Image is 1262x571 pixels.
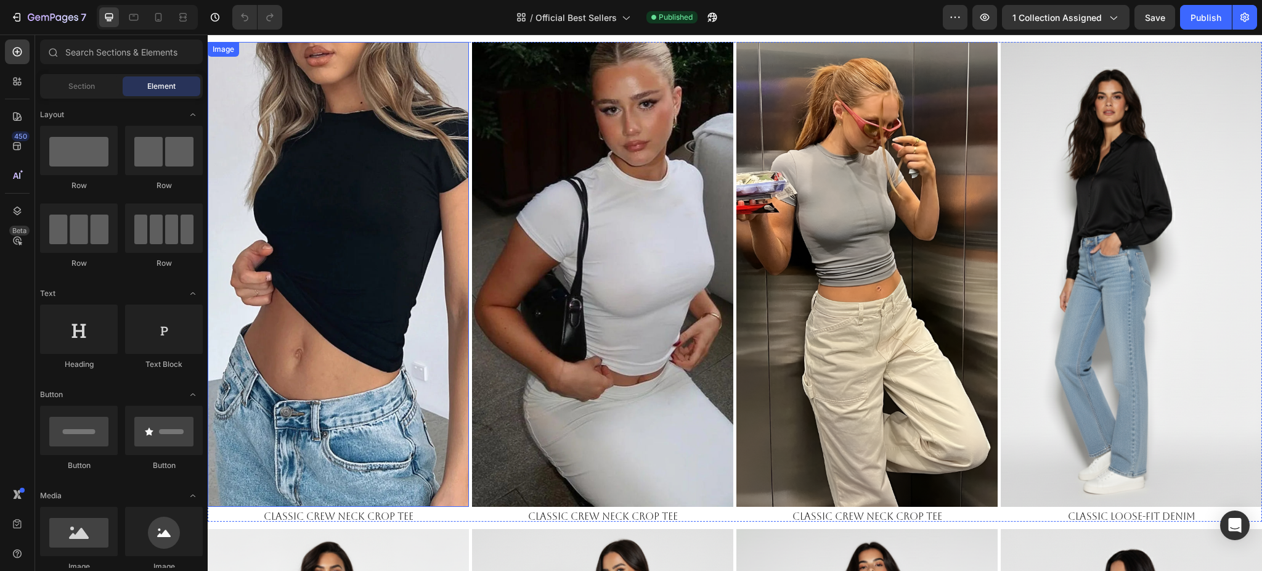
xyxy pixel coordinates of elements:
span: Media [40,490,62,501]
button: 7 [5,5,92,30]
iframe: Design area [208,35,1262,571]
div: 450 [12,131,30,141]
span: Element [147,81,176,92]
p: CLASSIC CREW NECK CROP TEE [530,474,789,491]
div: Row [125,180,203,191]
div: Row [40,258,118,269]
span: Layout [40,109,64,120]
span: Toggle open [183,284,203,303]
img: gempages_479878604860163106-468be423-b9d5-407c-93a0-f98a254ce34c.png [793,7,1054,472]
div: Row [125,258,203,269]
div: Text Block [125,359,203,370]
span: Published [659,12,693,23]
p: Classic Loose-Fit Denim [794,474,1053,491]
div: Button [40,460,118,471]
div: Row [40,180,118,191]
div: Publish [1191,11,1221,24]
div: Open Intercom Messenger [1220,511,1250,540]
div: Beta [9,226,30,236]
p: CLASSIC CREW NECK CROP TEE [266,474,524,491]
span: Section [68,81,95,92]
div: Undo/Redo [232,5,282,30]
p: 7 [81,10,86,25]
span: Toggle open [183,486,203,506]
span: / [530,11,533,24]
div: Heading [40,359,118,370]
button: Publish [1180,5,1232,30]
span: Save [1145,12,1165,23]
input: Search Sections & Elements [40,39,203,64]
span: Toggle open [183,385,203,405]
span: Text [40,288,55,299]
button: 1 collection assigned [1002,5,1130,30]
button: Save [1134,5,1175,30]
span: Official Best Sellers [535,11,617,24]
div: Button [125,460,203,471]
img: gempages_479878604860163106-0c12c7ee-2a7f-45bd-a233-e6b1721aea5b.png [529,7,790,472]
span: Toggle open [183,105,203,125]
span: 1 collection assigned [1012,11,1102,24]
span: Button [40,389,63,400]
